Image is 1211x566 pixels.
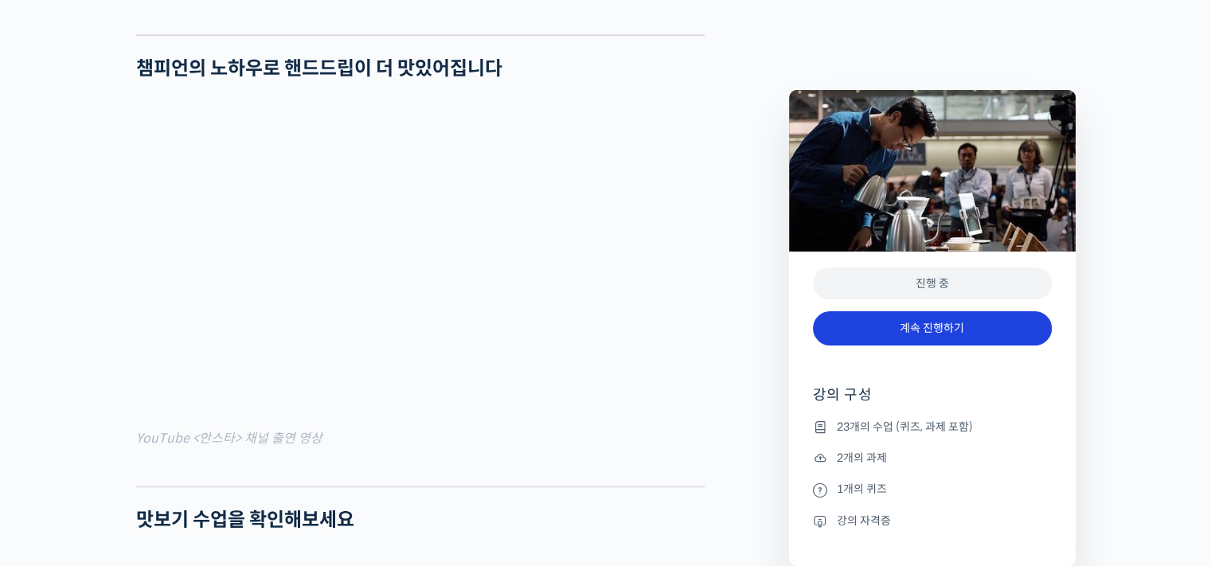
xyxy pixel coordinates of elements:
strong: 맛보기 수업을 확인해보세요 [136,508,354,532]
iframe: 핸드드립을 맛있게 내리고 싶으시면 이 영상을 보세요. (정형용 바리스타) [136,102,705,422]
a: 홈 [5,434,105,474]
a: 계속 진행하기 [813,311,1052,345]
span: 대화 [146,459,165,471]
li: 1개의 퀴즈 [813,480,1052,499]
span: YouTube <안스타> 채널 출연 영상 [136,430,322,447]
h4: 강의 구성 [813,385,1052,417]
li: 강의 자격증 [813,511,1052,530]
span: 설정 [246,458,265,470]
div: 진행 중 [813,267,1052,300]
li: 2개의 과제 [813,448,1052,467]
span: 홈 [50,458,60,470]
a: 설정 [205,434,306,474]
a: 대화 [105,434,205,474]
li: 23개의 수업 (퀴즈, 과제 포함) [813,417,1052,436]
strong: 챔피언의 노하우로 핸드드립이 더 맛있어집니다 [136,57,502,80]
